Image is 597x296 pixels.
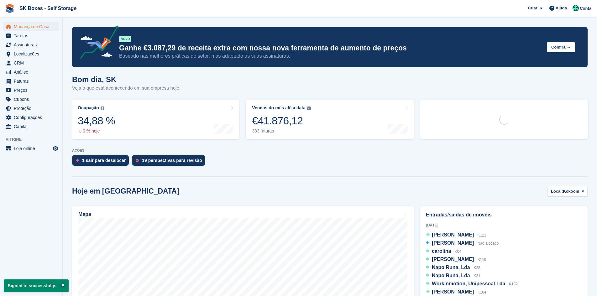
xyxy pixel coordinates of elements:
span: Vitrine [6,136,62,143]
p: Veja o que está acontecendo em sua empresa hoje [72,85,179,92]
a: menu [3,104,59,113]
span: K28 [474,266,480,270]
span: Assinaturas [14,40,51,49]
span: [PERSON_NAME] [432,232,474,237]
img: move_outs_to_deallocate_icon-f764333ba52eb49d3ac5e1228854f67142a1ed5810a6f6cc68b1a99e826820c5.svg [76,158,79,162]
span: Local: [551,188,563,195]
a: menu [3,40,59,49]
a: Vendas do mês até a data €41.876,12 383 faturas [246,100,414,139]
a: menu [3,113,59,122]
span: Criar [528,5,537,11]
a: Workinmotion, Unipessoal Lda K132 [426,280,518,288]
span: Ajuda [556,5,567,11]
span: Napo Runa, Lda [432,273,470,278]
span: K121 [478,233,486,237]
a: menu [3,49,59,58]
span: Configurações [14,113,51,122]
p: Ganhe €3.087,29 de receita extra com nossa nova ferramenta de aumento de preços [119,44,542,53]
h2: Hoje em [GEOGRAPHIC_DATA] [72,187,179,195]
span: Tarefas [14,31,51,40]
span: Capital [14,122,51,131]
a: menu [3,95,59,104]
span: Não alocado [478,241,499,246]
a: SK Boxes - Self Storage [17,3,79,13]
span: Proteção [14,104,51,113]
a: menu [3,144,59,153]
span: Conta [580,5,591,12]
span: CRM [14,59,51,67]
a: Napo Runa, Lda K28 [426,264,480,272]
div: Vendas do mês até a data [252,105,305,111]
p: Baseado nas melhores práticas do setor, mas adaptado às suas assinaturas. [119,53,542,60]
a: Napo Runa, Lda K31 [426,272,480,280]
a: menu [3,22,59,31]
div: 0 % hoje [78,128,115,134]
span: K104 [478,290,486,294]
div: 1 sair para desalocar [82,158,126,163]
span: [PERSON_NAME] [432,289,474,294]
img: SK Boxes - Comercial [573,5,579,11]
h1: Bom dia, SK [72,75,179,84]
a: 1 sair para desalocar [72,155,132,169]
div: 19 perspectivas para revisão [142,158,202,163]
img: prospect-51fa495bee0391a8d652442698ab0144808aea92771e9ea1ae160a38d050c398.svg [136,158,139,162]
a: menu [3,122,59,131]
div: [DATE] [426,222,582,228]
a: menu [3,59,59,67]
span: K119 [478,257,486,262]
span: Cupons [14,95,51,104]
span: K04 [455,249,461,254]
span: carolina [432,248,451,254]
span: Localizações [14,49,51,58]
span: [PERSON_NAME] [432,257,474,262]
a: menu [3,68,59,76]
img: stora-icon-8386f47178a22dfd0bd8f6a31ec36ba5ce8667c1dd55bd0f319d3a0aa187defe.svg [5,4,14,13]
a: carolina K04 [426,247,461,256]
span: Workinmotion, Unipessoal Lda [432,281,505,286]
a: Loja de pré-visualização [52,145,59,152]
a: Ocupação 34,88 % 0 % hoje [71,100,239,139]
a: menu [3,31,59,40]
p: AÇÕES [72,148,588,153]
span: Preços [14,86,51,95]
div: 383 faturas [252,128,311,134]
div: €41.876,12 [252,114,311,127]
span: Loja online [14,144,51,153]
span: Napo Runa, Lda [432,265,470,270]
div: 34,88 % [78,114,115,127]
a: [PERSON_NAME] K119 [426,256,486,264]
span: Kokoom [563,188,579,195]
a: menu [3,86,59,95]
a: [PERSON_NAME] Não alocado [426,239,499,247]
span: Faturas [14,77,51,86]
img: price-adjustments-announcement-icon-8257ccfd72463d97f412b2fc003d46551f7dbcb40ab6d574587a9cd5c0d94... [75,25,119,61]
span: Mudança de Casa [14,22,51,31]
button: Local: Kokoom [547,186,588,196]
div: Ocupação [78,105,99,111]
span: [PERSON_NAME] [432,240,474,246]
button: Confira → [547,42,575,52]
a: menu [3,77,59,86]
h2: Entradas/saídas de imóveis [426,211,582,219]
img: icon-info-grey-7440780725fd019a000dd9b08b2336e03edf1995a4989e88bcd33f0948082b44.svg [101,106,104,110]
h2: Mapa [78,211,91,217]
span: K31 [474,274,480,278]
div: NOVO [119,36,131,42]
a: 19 perspectivas para revisão [132,155,208,169]
span: Análise [14,68,51,76]
span: K132 [509,282,518,286]
p: Signed in successfully. [4,279,69,292]
img: icon-info-grey-7440780725fd019a000dd9b08b2336e03edf1995a4989e88bcd33f0948082b44.svg [307,106,311,110]
a: [PERSON_NAME] K121 [426,231,486,239]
